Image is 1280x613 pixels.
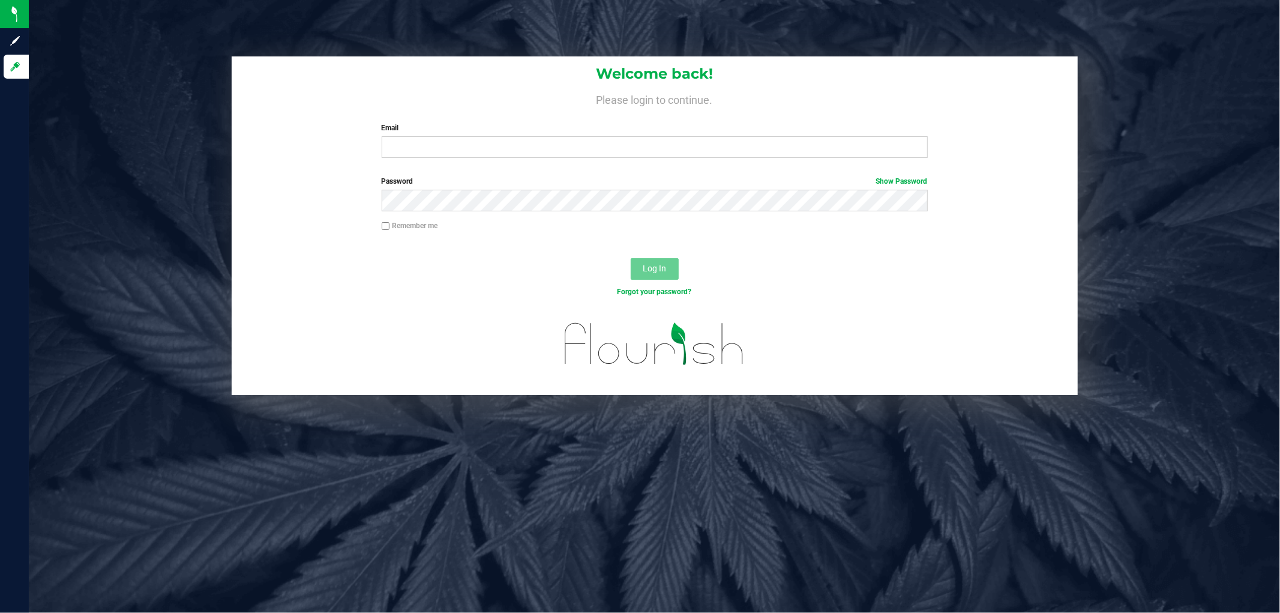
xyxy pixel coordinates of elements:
[382,122,928,133] label: Email
[548,310,760,378] img: flourish_logo.svg
[232,91,1078,106] h4: Please login to continue.
[232,66,1078,82] h1: Welcome back!
[876,177,928,186] a: Show Password
[382,177,413,186] span: Password
[382,220,438,231] label: Remember me
[643,264,666,273] span: Log In
[631,258,679,280] button: Log In
[9,35,21,47] inline-svg: Sign up
[382,222,390,231] input: Remember me
[617,288,692,296] a: Forgot your password?
[9,61,21,73] inline-svg: Log in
